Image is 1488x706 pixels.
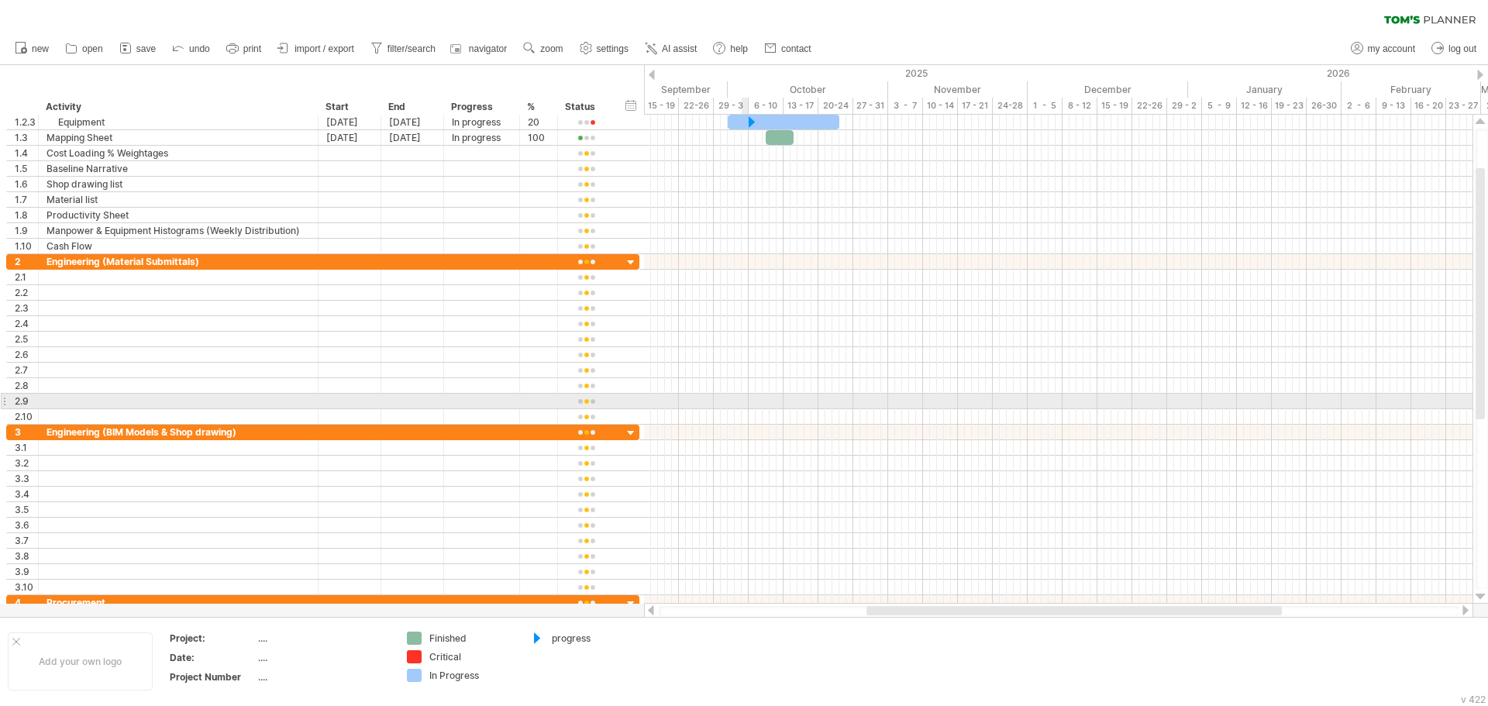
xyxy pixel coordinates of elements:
[1376,98,1411,114] div: 9 - 13
[15,115,38,129] div: 1.2.3
[1448,43,1476,54] span: log out
[15,425,38,439] div: 3
[46,161,310,176] div: Baseline Narrative
[15,378,38,393] div: 2.8
[15,456,38,470] div: 3.2
[574,81,728,98] div: September 2025
[46,223,310,238] div: Manpower & Equipment Histograms (Weekly Distribution)
[115,39,160,59] a: save
[429,650,514,663] div: Critical
[15,347,38,362] div: 2.6
[170,651,255,664] div: Date:
[749,98,784,114] div: 6 - 10
[527,99,549,115] div: %
[923,98,958,114] div: 10 - 14
[15,254,38,269] div: 2
[818,98,853,114] div: 20-24
[258,670,388,684] div: ....
[452,130,511,145] div: In progress
[46,146,310,160] div: Cost Loading % Weightages
[528,115,549,129] div: 20
[15,502,38,517] div: 3.5
[1342,81,1481,98] div: February 2026
[8,632,153,691] div: Add your own logo
[429,669,514,682] div: In Progress
[32,43,49,54] span: new
[469,43,507,54] span: navigator
[388,99,435,115] div: End
[15,564,38,579] div: 3.9
[662,43,697,54] span: AI assist
[730,43,748,54] span: help
[1272,98,1307,114] div: 19 - 23
[367,39,440,59] a: filter/search
[222,39,266,59] a: print
[714,98,749,114] div: 29 - 3
[258,651,388,664] div: ....
[15,301,38,315] div: 2.3
[15,440,38,455] div: 3.1
[15,130,38,145] div: 1.3
[319,130,381,145] div: [DATE]
[46,595,310,610] div: Procurement
[641,39,701,59] a: AI assist
[82,43,103,54] span: open
[46,239,310,253] div: Cash Flow
[319,115,381,129] div: [DATE]
[381,130,444,145] div: [DATE]
[46,99,309,115] div: Activity
[46,208,310,222] div: Productivity Sheet
[540,43,563,54] span: zoom
[15,192,38,207] div: 1.7
[784,98,818,114] div: 13 - 17
[1446,98,1481,114] div: 23 - 27
[61,39,108,59] a: open
[15,332,38,346] div: 2.5
[1368,43,1415,54] span: my account
[15,549,38,563] div: 3.8
[552,632,636,645] div: progress
[136,43,156,54] span: save
[189,43,210,54] span: undo
[274,39,359,59] a: import / export
[15,316,38,331] div: 2.4
[46,130,310,145] div: Mapping Sheet
[448,39,511,59] a: navigator
[15,363,38,377] div: 2.7
[728,81,888,98] div: October 2025
[46,425,310,439] div: Engineering (BIM Models & Shop drawing)
[1461,694,1486,705] div: v 422
[15,595,38,610] div: 4
[1342,98,1376,114] div: 2 - 6
[1202,98,1237,114] div: 5 - 9
[1411,98,1446,114] div: 16 - 20
[11,39,53,59] a: new
[528,130,549,145] div: 100
[760,39,816,59] a: contact
[15,270,38,284] div: 2.1
[15,285,38,300] div: 2.2
[15,533,38,548] div: 3.7
[294,43,354,54] span: import / export
[429,632,514,645] div: Finished
[15,487,38,501] div: 3.4
[258,632,388,645] div: ....
[519,39,567,59] a: zoom
[709,39,753,59] a: help
[170,632,255,645] div: Project:
[1428,39,1481,59] a: log out
[46,254,310,269] div: Engineering (Material Submittals)
[565,99,606,115] div: Status
[597,43,629,54] span: settings
[1188,81,1342,98] div: January 2026
[46,177,310,191] div: Shop drawing list
[381,115,444,129] div: [DATE]
[1347,39,1420,59] a: my account
[15,146,38,160] div: 1.4
[644,98,679,114] div: 15 - 19
[168,39,215,59] a: undo
[15,518,38,532] div: 3.6
[958,98,993,114] div: 17 - 21
[15,177,38,191] div: 1.6
[1028,98,1063,114] div: 1 - 5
